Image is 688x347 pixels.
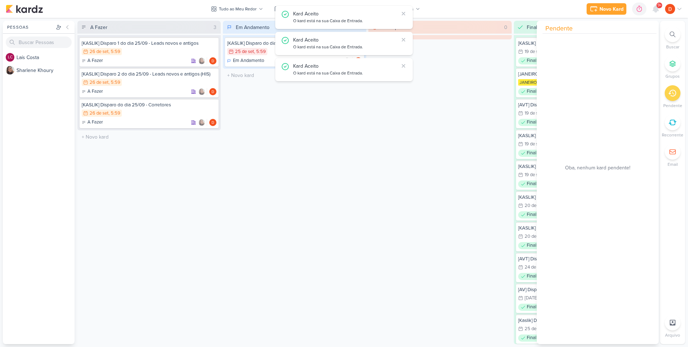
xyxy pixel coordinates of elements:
[518,180,550,188] div: Finalizado
[587,3,626,15] button: Novo Kard
[665,4,675,14] img: Diego Lima | TAGAWA
[662,132,683,138] p: Recorrente
[518,273,550,280] div: Finalizado
[660,26,685,50] li: Ctrl + F
[209,88,216,95] div: Responsável: Diego Lima | TAGAWA
[518,317,653,324] div: [Kaslik] Disparo do dia 24/09 - Médicos
[82,40,216,47] div: [KASLIK] Disparo 1 do dia 25/09 - Leads novos e antigos
[227,40,362,47] div: [KASLIK] Disparo do dia 24/09 - LEADS NOVOS E ANTIGOS
[90,80,109,85] div: 26 de set
[236,24,269,31] div: Em Andamento
[518,79,538,86] div: JANEIRO
[527,150,547,157] p: Finalizado
[501,24,510,31] div: 0
[518,132,653,139] div: [KASLIK] Disparo do dia 18/09 - LEADS NOVOS E ANTIGOS
[527,273,547,280] p: Finalizado
[6,66,14,74] img: Sharlene Khoury
[254,49,266,54] div: , 5:59
[198,88,205,95] img: Sharlene Khoury
[233,57,264,64] p: Em Andamento
[527,242,547,249] p: Finalizado
[6,5,43,13] img: kardz.app
[527,304,547,311] p: Finalizado
[90,111,109,116] div: 26 de set
[82,102,216,108] div: [KASLIK] Disparo do dia 25/09 - Corretores
[525,327,544,331] div: 25 de set
[525,203,544,208] div: 20 de set
[211,24,219,31] div: 3
[525,111,542,116] div: 19 de set
[109,49,120,54] div: , 5:59
[545,24,573,33] span: Pendente
[518,242,550,249] div: Finalizado
[518,102,653,108] div: [AVT] Disparo do dia 18/09 - Éden
[518,40,653,47] div: [KASLIK] Disparo do dia 18/09 - Médicos
[82,57,103,64] div: A Fazer
[518,71,653,77] div: [JANEIRO] Disparo 18/09
[355,57,362,64] img: Diego Lima | TAGAWA
[16,67,75,74] div: S h a r l e n e K h o u r y
[209,88,216,95] img: Diego Lima | TAGAWA
[666,44,679,50] p: Buscar
[527,24,549,31] div: Finalizado
[525,49,542,54] div: 19 de set
[227,57,264,64] div: Em Andamento
[525,173,542,177] div: 19 de set
[525,265,543,270] div: 24 de set
[527,57,547,64] p: Finalizado
[8,56,13,59] p: LC
[665,332,680,338] p: Arquivo
[293,44,398,51] div: O kard está na sua Caixa de Entrada.
[6,37,72,48] input: Buscar Pessoas
[565,164,630,172] span: Oba, nenhum kard pendente!
[198,57,207,64] div: Colaboradores: Sharlene Khoury
[235,49,254,54] div: 25 de set
[198,57,205,64] img: Sharlene Khoury
[525,234,544,239] div: 20 de set
[6,24,54,30] div: Pessoas
[518,150,550,157] div: Finalizado
[6,53,14,62] div: Laís Costa
[293,18,398,25] div: O kard está na sua Caixa de Entrada.
[79,132,219,142] input: + Novo kard
[525,142,542,146] div: 19 de set
[82,88,103,95] div: A Fazer
[527,88,547,95] p: Finalizado
[87,88,103,95] p: A Fazer
[518,194,653,201] div: [KASLIK] disparo do dia 19/09 - LEADS NOVOS E ANTIGOS
[518,88,550,95] div: Finalizado
[16,54,75,61] div: L a í s C o s t a
[198,119,205,126] img: Sharlene Khoury
[82,119,103,126] div: A Fazer
[198,119,207,126] div: Colaboradores: Sharlene Khoury
[293,36,398,44] div: Kard Aceito
[518,163,653,170] div: [KASLIK] Disparo do dia 18/09 - Leads novos e antigos
[87,119,103,126] p: A Fazer
[344,57,351,64] img: Sharlene Khoury
[344,57,353,64] div: Colaboradores: Sharlene Khoury
[87,57,103,64] p: A Fazer
[527,119,547,126] p: Finalizado
[209,57,216,64] img: Diego Lima | TAGAWA
[209,119,216,126] img: Diego Lima | TAGAWA
[518,256,653,262] div: [AVT] Disparo do dia 24/09 - Éden
[90,24,107,31] div: A Fazer
[525,296,538,300] div: [DATE]
[90,49,109,54] div: 26 de set
[370,41,510,51] input: + Novo kard
[82,71,216,77] div: [KASLIK] Disparo 2 do dia 25/09 - Leads novos e antigos (HIS)
[518,286,653,293] div: [AV] Disparo do dia 01/10 - Éden
[527,334,547,342] p: Finalizado
[518,57,550,64] div: Finalizado
[668,161,678,168] p: Email
[599,5,623,13] div: Novo Kard
[293,62,398,70] div: Kard Aceito
[209,57,216,64] div: Responsável: Diego Lima | TAGAWA
[527,211,547,218] p: Finalizado
[518,211,550,218] div: Finalizado
[109,111,120,116] div: , 5:59
[209,119,216,126] div: Responsável: Diego Lima | TAGAWA
[224,70,365,81] input: + Novo kard
[293,10,398,18] div: Kard Aceito
[658,3,661,8] span: 9+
